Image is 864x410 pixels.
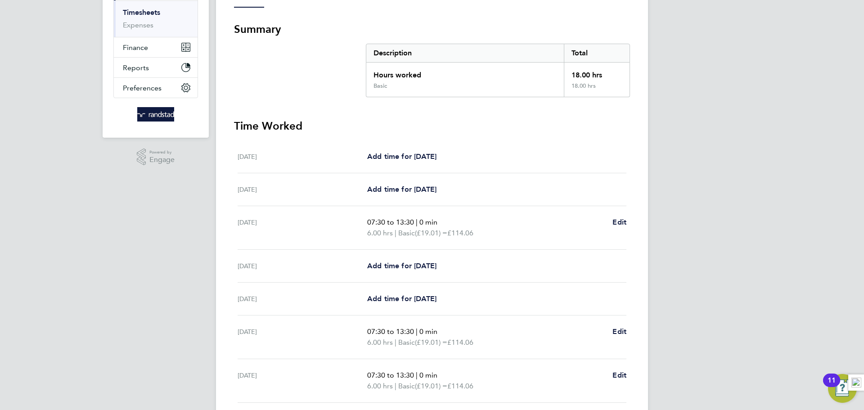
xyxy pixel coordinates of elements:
h3: Time Worked [234,119,630,133]
div: [DATE] [238,370,367,392]
span: £114.06 [447,229,473,237]
span: Basic [398,337,415,348]
a: Add time for [DATE] [367,184,436,195]
span: (£19.01) = [415,338,447,347]
button: Open Resource Center, 11 new notifications [828,374,857,403]
span: Add time for [DATE] [367,185,436,194]
button: Reports [114,58,198,77]
a: Add time for [DATE] [367,261,436,271]
span: | [395,338,396,347]
span: 0 min [419,218,437,226]
button: Preferences [114,78,198,98]
span: Basic [398,381,415,392]
span: | [395,229,396,237]
span: 0 min [419,327,437,336]
a: Edit [612,326,626,337]
div: [DATE] [238,293,367,304]
h3: Summary [234,22,630,36]
a: Add time for [DATE] [367,151,436,162]
span: Edit [612,327,626,336]
div: Hours worked [366,63,564,82]
div: [DATE] [238,261,367,271]
span: (£19.01) = [415,382,447,390]
span: Edit [612,371,626,379]
img: randstad-logo-retina.png [137,107,175,122]
a: Powered byEngage [137,149,175,166]
span: £114.06 [447,382,473,390]
span: | [416,327,418,336]
span: 6.00 hrs [367,229,393,237]
span: Add time for [DATE] [367,294,436,303]
span: Reports [123,63,149,72]
div: Summary [366,44,630,97]
div: [DATE] [238,326,367,348]
div: [DATE] [238,217,367,239]
span: Engage [149,156,175,164]
span: 6.00 hrs [367,338,393,347]
div: 11 [828,380,836,392]
div: [DATE] [238,151,367,162]
div: 18.00 hrs [564,82,630,97]
span: Preferences [123,84,162,92]
span: Edit [612,218,626,226]
span: Add time for [DATE] [367,261,436,270]
a: Edit [612,217,626,228]
a: Timesheets [123,8,160,17]
a: Go to home page [113,107,198,122]
span: Basic [398,228,415,239]
div: 18.00 hrs [564,63,630,82]
a: Add time for [DATE] [367,293,436,304]
div: Description [366,44,564,62]
div: Basic [373,82,387,90]
span: | [416,218,418,226]
span: | [395,382,396,390]
a: Expenses [123,21,153,29]
div: [DATE] [238,184,367,195]
span: Finance [123,43,148,52]
span: Powered by [149,149,175,156]
span: 6.00 hrs [367,382,393,390]
a: Edit [612,370,626,381]
span: (£19.01) = [415,229,447,237]
span: Add time for [DATE] [367,152,436,161]
span: 07:30 to 13:30 [367,327,414,336]
button: Finance [114,37,198,57]
span: £114.06 [447,338,473,347]
span: 0 min [419,371,437,379]
span: | [416,371,418,379]
div: Total [564,44,630,62]
span: 07:30 to 13:30 [367,218,414,226]
span: 07:30 to 13:30 [367,371,414,379]
div: Timesheets [114,0,198,37]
